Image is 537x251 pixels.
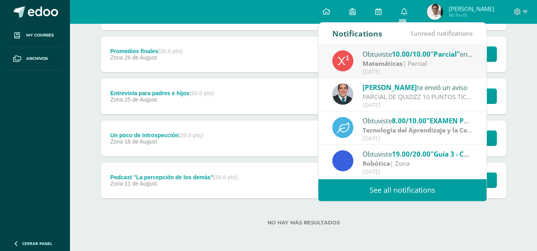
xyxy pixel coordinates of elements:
[449,12,494,19] span: Mi Perfil
[363,59,473,68] div: | Parcial
[363,135,473,142] div: [DATE]
[363,59,403,68] strong: Matemáticas
[110,90,214,96] div: Entrevista para padres e hijos
[363,126,473,135] div: | Parcial
[110,48,182,54] div: Promedios finales
[213,174,238,180] strong: (20.0 pts)
[110,54,123,61] span: Zona
[124,180,157,187] span: 11 de August
[110,138,123,145] span: Zona
[363,69,473,75] div: [DATE]
[363,92,473,102] div: PARCIAL DE QUIZIZZ 10 PUNTOS TICS: Buenas tardes Estimados todos GRUPO PROFESOR VICTOR AQUINO Rec...
[449,5,494,13] span: [PERSON_NAME]
[363,102,473,109] div: [DATE]
[190,90,214,96] strong: (20.0 pts)
[110,180,123,187] span: Zona
[22,241,52,246] span: Cerrar panel
[124,54,157,61] span: 26 de August
[426,116,509,125] span: "EXAMEN PARCIAL NO 2"
[430,50,460,59] span: "Parcial"
[410,29,414,38] span: 1
[410,29,473,38] span: unread notifications
[363,115,473,126] div: Obtuviste en
[363,82,473,92] div: te envió un aviso
[363,159,390,168] strong: Robótica
[158,48,182,54] strong: (20.0 pts)
[332,84,353,105] img: 2306758994b507d40baaa54be1d4aa7e.png
[110,174,238,180] div: Podcast "La percepción de los demás"
[318,179,487,201] a: See all notifications
[427,4,443,20] img: d11e657319e0700392c30c5660fad5bd.png
[363,169,473,175] div: [DATE]
[332,23,382,44] div: Notifications
[6,24,64,47] a: My courses
[178,132,203,138] strong: (20.0 pts)
[363,49,473,59] div: Obtuviste en
[26,56,48,62] span: Archivos
[101,220,506,226] label: No hay más resultados
[26,32,54,38] span: My courses
[392,116,426,125] span: 8.00/10.00
[363,159,473,168] div: | Zona
[124,96,157,103] span: 25 de August
[110,96,123,103] span: Zona
[110,132,203,138] div: Un poco de Introspección
[363,83,417,92] span: [PERSON_NAME]
[124,138,157,145] span: 18 de August
[392,149,430,159] span: 19.00/20.00
[6,47,64,71] a: Archivos
[363,149,473,159] div: Obtuviste en
[392,50,430,59] span: 10.00/10.00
